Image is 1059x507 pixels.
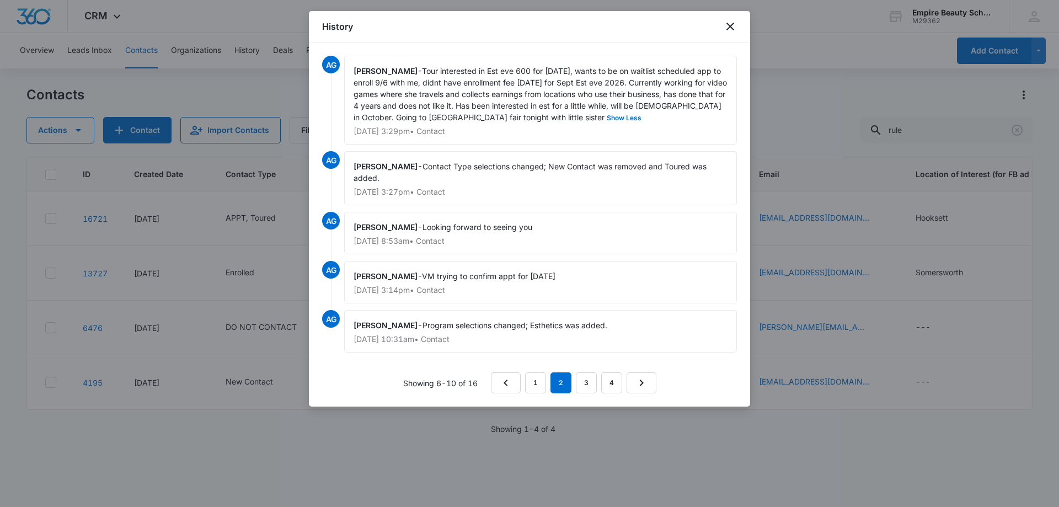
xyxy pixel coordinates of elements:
p: [DATE] 3:14pm • Contact [354,286,728,294]
span: [PERSON_NAME] [354,222,418,232]
span: [PERSON_NAME] [354,66,418,76]
span: Looking forward to seeing you [422,222,532,232]
div: - [344,261,737,303]
div: - [344,310,737,353]
span: AG [322,151,340,169]
span: VM trying to confirm appt for [DATE] [422,271,555,281]
a: Next Page [627,372,656,393]
h1: History [322,20,353,33]
span: [PERSON_NAME] [354,162,418,171]
nav: Pagination [491,372,656,393]
span: Tour interested in Est eve 600 for [DATE], wants to be on waitlist scheduled app to enroll 9/6 wi... [354,66,729,122]
a: Page 3 [576,372,597,393]
p: Showing 6-10 of 16 [403,377,478,389]
p: [DATE] 3:29pm • Contact [354,127,728,135]
span: [PERSON_NAME] [354,321,418,330]
span: Contact Type selections changed; New Contact was removed and Toured was added. [354,162,709,183]
span: AG [322,212,340,230]
button: close [724,20,737,33]
span: [PERSON_NAME] [354,271,418,281]
p: [DATE] 10:31am • Contact [354,335,728,343]
span: AG [322,56,340,73]
a: Page 4 [601,372,622,393]
p: [DATE] 3:27pm • Contact [354,188,728,196]
div: - [344,212,737,254]
span: AG [322,310,340,328]
em: 2 [550,372,571,393]
a: Previous Page [491,372,521,393]
p: [DATE] 8:53am • Contact [354,237,728,245]
a: Page 1 [525,372,546,393]
span: Program selections changed; Esthetics was added. [422,321,607,330]
div: - [344,151,737,205]
span: AG [322,261,340,279]
button: Show Less [605,115,644,121]
div: - [344,56,737,145]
